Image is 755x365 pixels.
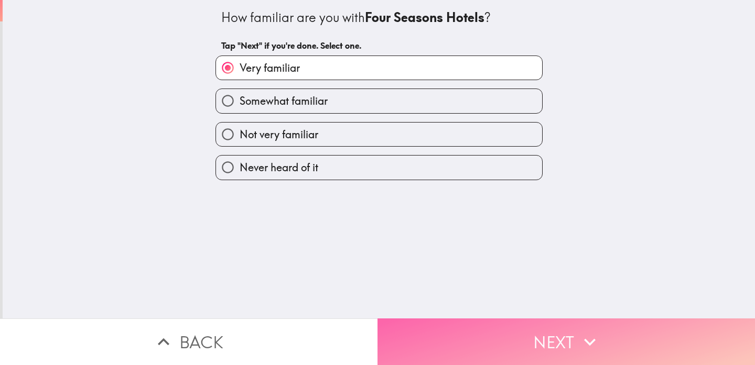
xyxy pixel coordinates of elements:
span: Never heard of it [240,160,318,175]
span: Somewhat familiar [240,94,328,108]
button: Very familiar [216,56,542,80]
button: Not very familiar [216,123,542,146]
button: Somewhat familiar [216,89,542,113]
span: Very familiar [240,61,300,75]
button: Next [377,318,755,365]
b: Four Seasons Hotels [365,9,484,25]
button: Never heard of it [216,156,542,179]
div: How familiar are you with ? [221,9,537,27]
h6: Tap "Next" if you're done. Select one. [221,40,537,51]
span: Not very familiar [240,127,318,142]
